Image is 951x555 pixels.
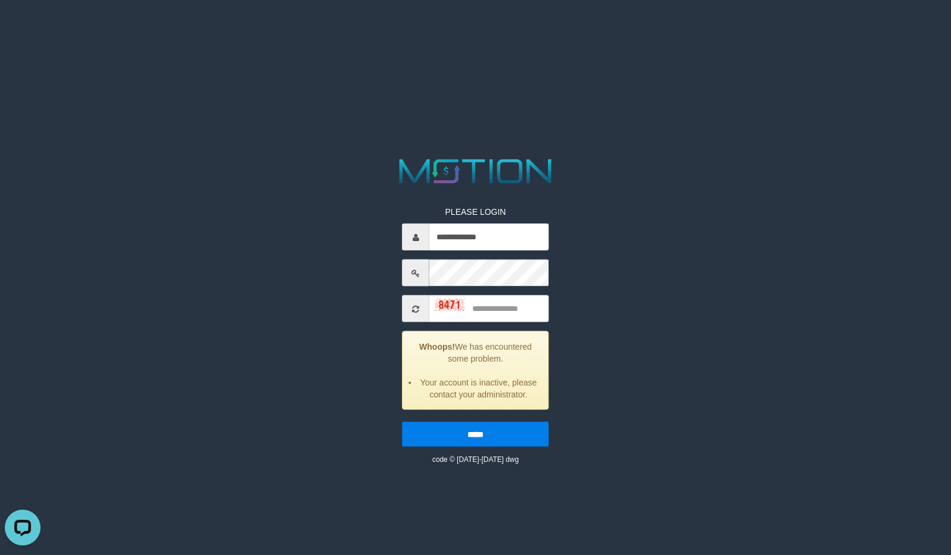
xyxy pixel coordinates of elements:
[435,299,465,311] img: captcha
[432,455,519,464] small: code © [DATE]-[DATE] dwg
[402,331,549,410] div: We has encountered some problem.
[5,5,41,41] button: Open LiveChat chat widget
[419,342,455,351] strong: Whoops!
[392,155,559,188] img: MOTION_logo.png
[402,206,549,218] p: PLEASE LOGIN
[418,377,540,400] li: Your account is inactive, please contact your administrator.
